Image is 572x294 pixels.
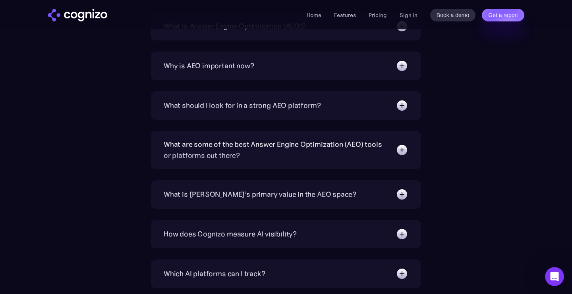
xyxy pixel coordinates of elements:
[545,267,564,286] iframe: Intercom live chat
[16,56,143,70] p: Hi there 👋
[164,268,265,279] div: Which AI platforms can I track?
[79,221,159,253] button: Messages
[16,70,143,83] p: How can we help?
[164,60,254,71] div: Why is AEO important now?
[307,12,321,19] a: Home
[482,9,524,21] a: Get a report
[106,241,133,246] span: Messages
[430,9,476,21] a: Book a demo
[164,100,321,111] div: What should I look for in a strong AEO platform?
[164,189,356,200] div: What is [PERSON_NAME]’s primary value in the AEO space?
[8,94,151,115] div: Send us a message
[48,9,107,21] a: home
[164,139,388,161] div: What are some of the best Answer Engine Optimization (AEO) tools or platforms out there?
[48,9,107,21] img: cognizo logo
[137,13,151,27] div: Close
[369,12,387,19] a: Pricing
[93,13,109,29] img: Profile image for Deniz
[16,15,76,28] img: logo
[16,100,133,109] div: Send us a message
[164,229,297,240] div: How does Cognizo measure AI visibility?
[400,10,417,20] a: Sign in
[31,241,48,246] span: Home
[334,12,356,19] a: Features
[108,13,124,29] img: Profile image for Alp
